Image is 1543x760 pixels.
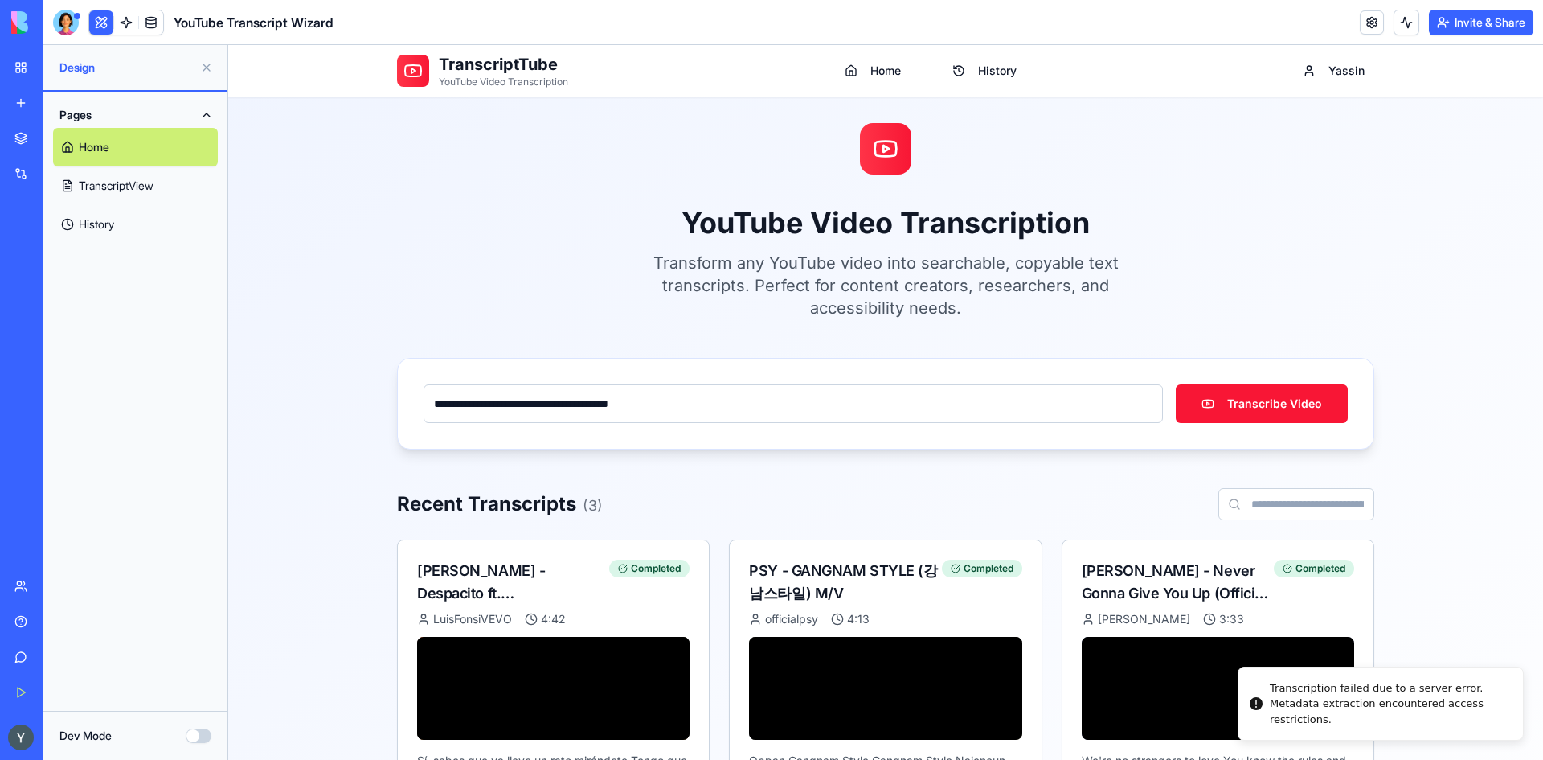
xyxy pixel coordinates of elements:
[1100,18,1136,34] span: Yassin
[1429,10,1533,35] button: Invite & Share
[53,166,218,205] a: TranscriptView
[174,13,334,32] span: YouTube Transcript Wizard
[537,566,590,582] span: officialpsy
[381,515,461,532] div: Completed
[354,452,374,469] span: ( 3 )
[991,566,1016,582] span: 3:33
[521,515,713,560] div: PSY - GANGNAM STYLE (강남스타일) M/V
[947,339,1119,378] button: Transcribe Video
[1046,515,1126,532] div: Completed
[750,18,788,34] span: History
[53,205,218,244] a: History
[870,566,962,582] span: [PERSON_NAME]
[59,60,194,76] span: Design
[642,18,673,34] span: Home
[313,566,338,582] span: 4:42
[711,10,801,42] button: History
[853,708,1126,756] p: We're no strangers to love You know the rules and so do I A full commitment's what I'm thinking o...
[53,102,218,128] button: Pages
[1065,11,1146,40] button: Yassin
[53,128,218,166] a: Home
[59,728,112,744] label: Dev Mode
[169,162,1146,194] h1: YouTube Video Transcription
[189,515,381,560] div: [PERSON_NAME] - Despacito ft. [PERSON_NAME]
[211,31,340,43] p: YouTube Video Transcription
[853,515,1046,560] div: [PERSON_NAME] - Never Gonna Give You Up (Official Video)
[714,515,794,532] div: Completed
[189,708,461,756] p: Sí, sabes que ya llevo un rato mirándote Tengo que bailar contigo hoy (DY) Vi que tu mirada ya es...
[169,446,374,472] h2: Recent Transcripts
[1042,635,1282,683] div: Transcription failed due to a server error. Metadata extraction encountered access restrictions.
[211,8,340,31] h1: TranscriptTube
[521,708,793,756] p: Oppan Gangnam Style Gangnam Style Najeneun ttasaroun inganjeogin yeoja Keopiga sikgimyeon simjang...
[11,11,111,34] img: logo
[387,207,927,274] p: Transform any YouTube video into searchable, copyable text transcripts. Perfect for content creat...
[619,566,641,582] span: 4:13
[8,725,34,750] img: ACg8ocLjcngou3hEp9R_CxKrGu8o5FBLsyCOKBO0vEY80u-RNYhJ=s96-c
[604,10,686,42] button: Home
[205,566,284,582] span: LuisFonsiVEVO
